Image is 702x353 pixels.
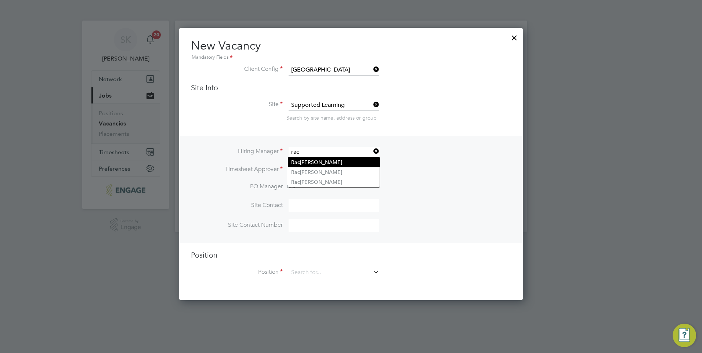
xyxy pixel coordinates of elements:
[287,183,296,190] span: n/a
[289,65,379,76] input: Search for...
[191,250,511,260] h3: Position
[673,324,696,347] button: Engage Resource Center
[291,179,300,185] b: Rac
[289,147,379,157] input: Search for...
[191,65,283,73] label: Client Config
[191,148,283,155] label: Hiring Manager
[291,169,300,175] b: Rac
[286,114,377,121] span: Search by site name, address or group
[289,267,379,278] input: Search for...
[191,54,511,62] div: Mandatory Fields
[191,221,283,229] label: Site Contact Number
[289,100,379,111] input: Search for...
[191,101,283,108] label: Site
[288,167,380,177] li: [PERSON_NAME]
[191,201,283,209] label: Site Contact
[191,38,511,62] h2: New Vacancy
[191,83,511,92] h3: Site Info
[288,157,380,167] li: [PERSON_NAME]
[191,268,283,276] label: Position
[191,165,283,173] label: Timesheet Approver
[191,183,283,190] label: PO Manager
[288,177,380,187] li: [PERSON_NAME]
[291,159,300,165] b: Rac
